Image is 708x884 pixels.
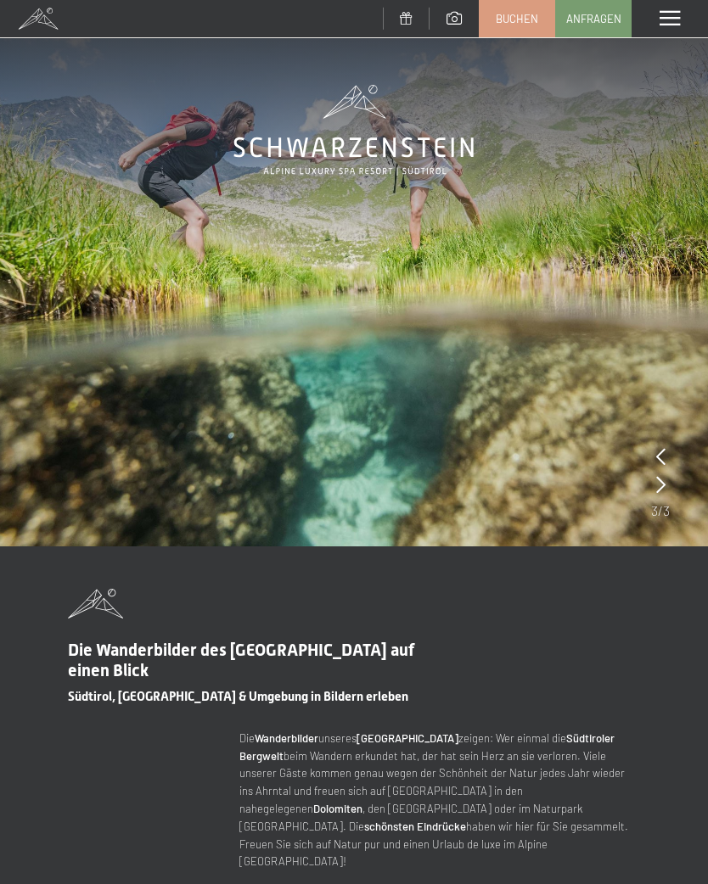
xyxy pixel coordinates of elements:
[658,501,663,520] span: /
[663,501,670,520] span: 3
[68,689,408,704] span: Südtirol, [GEOGRAPHIC_DATA] & Umgebung in Bildern erleben
[651,501,658,520] span: 3
[480,1,554,36] a: Buchen
[556,1,631,36] a: Anfragen
[364,820,466,833] strong: schönsten Eindrücke
[496,11,538,26] span: Buchen
[239,730,640,870] p: Die unseres zeigen: Wer einmal die beim Wandern erkundet hat, der hat sein Herz an sie verloren. ...
[239,731,615,763] strong: Südtiroler Bergwelt
[357,731,458,745] strong: [GEOGRAPHIC_DATA]
[68,640,414,680] span: Die Wanderbilder des [GEOGRAPHIC_DATA] auf einen Blick
[313,802,362,815] strong: Dolomiten
[255,731,318,745] strong: Wanderbilder
[566,11,621,26] span: Anfragen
